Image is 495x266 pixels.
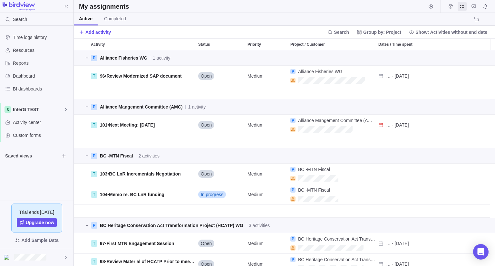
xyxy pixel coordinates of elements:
span: BI dashboards [13,86,71,92]
a: Alliance Fisheries WG [100,55,147,61]
div: P [91,222,97,229]
span: Priority [247,41,261,48]
span: BC LnR Incrementals Negotiation [109,171,180,176]
div: Activity [88,66,196,86]
span: Medium [247,73,264,79]
span: Dates / Time spent [378,41,412,48]
div: Project / Customer [288,164,376,184]
div: Status [196,39,245,50]
div: T [91,240,97,247]
a: Active [74,13,98,25]
span: Activity center [13,119,71,126]
span: Approval requests [469,2,478,11]
span: Active [79,15,92,22]
div: Activity [88,86,196,99]
div: P [91,153,97,159]
div: Sophie Gonthier [4,253,12,261]
div: Dates / Time spent [376,184,457,205]
div: Priority [245,164,288,184]
span: Alliance Fisheries WG [298,69,343,74]
div: Status [196,135,245,148]
a: Time logs [446,5,455,10]
div: Priority [245,39,288,50]
div: Dates / Time spent [376,164,457,184]
div: Project / Customer [288,135,376,148]
img: Show [4,255,12,260]
a: Approval requests [469,5,478,10]
div: Medium [245,184,288,204]
div: Priority [245,233,288,254]
span: 1 activity [153,55,170,61]
div: Project / Customer [288,66,376,86]
div: P [91,104,97,110]
span: Open [201,73,212,79]
span: Open [201,240,212,247]
span: Show: Activities without end date [415,29,487,35]
span: Add activity [79,28,111,37]
span: 3 activities [249,222,270,229]
div: Project / Customer [288,115,376,135]
div: P [290,257,296,262]
div: Project / Customer [288,233,376,254]
div: Medium [245,66,288,86]
span: • [100,191,164,198]
span: Search [325,28,352,37]
span: BC -MTN Fiscal [298,167,330,172]
div: Status [196,164,245,184]
span: My assignments [458,2,467,11]
div: Activity [88,135,196,148]
div: Medium [245,233,288,253]
a: BC Heritage Conservation Act Transformation Project (HCATP) WG [298,236,376,242]
div: Priority [245,135,288,148]
div: Priority [245,66,288,86]
span: Activity [91,41,105,48]
div: P [91,55,97,61]
span: Resources [13,47,71,53]
span: Medium [247,122,264,128]
div: Status [196,184,245,205]
span: 104 [100,192,107,197]
span: Search [334,29,349,35]
a: BC -MTN Fiscal [298,166,330,173]
div: T [91,73,97,79]
div: Project / Customer [288,205,376,218]
span: BC Heritage Conservation Act Transformation Project (HCATP) WG [298,257,433,262]
span: Add activity [85,29,111,35]
div: Dates / Time spent [376,115,457,135]
div: Project / Customer [288,184,376,205]
div: Status [196,205,245,218]
span: In progress [201,191,223,198]
div: Dates / Time spent [376,205,457,218]
span: Search [13,16,27,23]
span: Group by: Project [354,28,404,37]
h2: My assignments [79,2,129,11]
div: Activity [88,115,196,135]
a: Upgrade now [17,218,57,227]
span: Review Modernized SAP document [106,73,181,79]
span: Trial ends [DATE] [19,209,54,215]
a: Alliance Mangement Committee (AMC) [298,117,376,124]
span: Open [201,122,212,128]
div: T [91,258,97,265]
div: Dates / Time spent [376,39,457,50]
img: logo [3,2,35,11]
span: Show: Activities without end date [406,28,490,37]
div: Status [196,86,245,99]
span: Reports [13,60,71,66]
span: First MTN Engagement Session [106,241,174,246]
span: Notifications [481,2,490,11]
a: BC -MTN Fiscal [298,187,330,193]
span: 2 activities [139,153,160,159]
div: Priority [245,205,288,218]
a: Alliance Fisheries WG [298,68,343,75]
div: Project / Customer [288,86,376,99]
div: Project / Customer [288,39,376,50]
span: The action will be undone: renaming the project [472,15,481,24]
div: Dates / Time spent [376,66,457,86]
a: Alliance Mangement Committee (AMC) [100,104,183,110]
span: Add Sample Data [5,235,68,245]
div: Status [196,66,245,86]
div: Medium [245,164,288,184]
span: Medium [247,191,264,198]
